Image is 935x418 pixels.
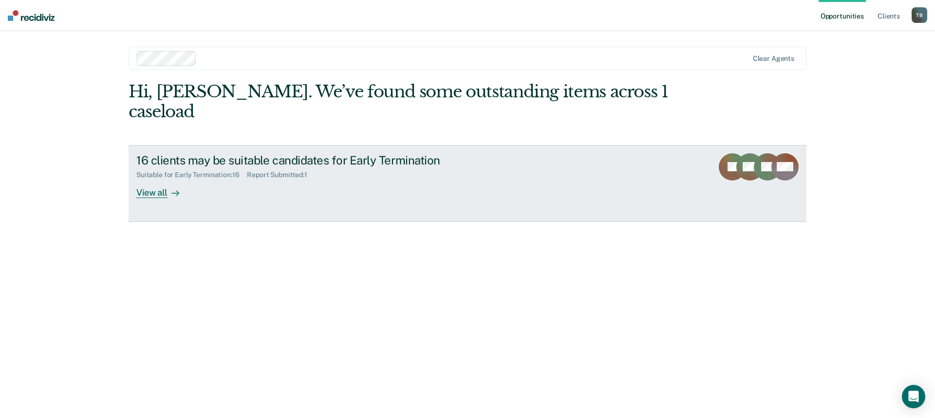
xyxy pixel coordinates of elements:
button: TB [912,7,927,23]
div: T B [912,7,927,23]
div: Suitable for Early Termination : 16 [136,171,247,179]
div: Clear agents [753,55,794,63]
div: Report Submitted : 1 [247,171,315,179]
a: 16 clients may be suitable candidates for Early TerminationSuitable for Early Termination:16Repor... [129,145,806,222]
div: Open Intercom Messenger [902,385,925,408]
div: 16 clients may be suitable candidates for Early Termination [136,153,478,167]
img: Recidiviz [8,10,55,21]
div: View all [136,179,191,198]
div: Hi, [PERSON_NAME]. We’ve found some outstanding items across 1 caseload [129,82,671,122]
